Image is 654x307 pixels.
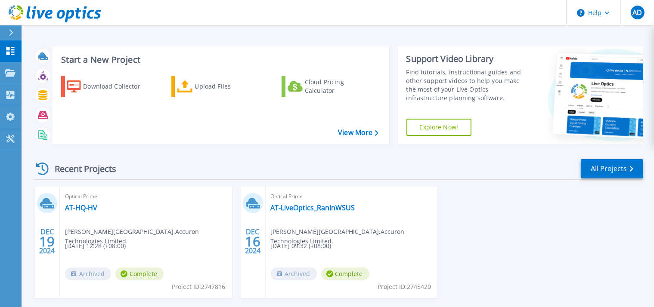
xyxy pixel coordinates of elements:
span: [DATE] 12:28 (+08:00) [65,241,126,251]
span: Complete [115,267,164,280]
span: [PERSON_NAME][GEOGRAPHIC_DATA] , Accuron Technologies Limited. [65,227,232,246]
a: View More [338,129,378,137]
span: [DATE] 09:32 (+08:00) [271,241,332,251]
a: AT-LiveOptics_RanInWSUS [271,203,355,212]
span: Optical Prime [65,192,227,201]
a: All Projects [581,159,643,178]
span: 19 [39,238,55,245]
a: AT-HQ-HV [65,203,97,212]
div: Download Collector [83,78,152,95]
a: Upload Files [171,76,267,97]
a: Cloud Pricing Calculator [282,76,378,97]
span: [PERSON_NAME][GEOGRAPHIC_DATA] , Accuron Technologies Limited. [271,227,438,246]
div: Support Video Library [406,53,530,64]
span: Archived [271,267,317,280]
a: Download Collector [61,76,157,97]
span: Project ID: 2747816 [172,282,226,292]
div: Find tutorials, instructional guides and other support videos to help you make the most of your L... [406,68,530,102]
a: Explore Now! [406,119,472,136]
div: Upload Files [195,78,264,95]
div: DEC 2024 [39,226,55,257]
span: 16 [245,238,260,245]
span: Complete [321,267,369,280]
span: Optical Prime [271,192,433,201]
h3: Start a New Project [61,55,378,64]
div: DEC 2024 [245,226,261,257]
span: AD [632,9,642,16]
span: Archived [65,267,111,280]
div: Recent Projects [33,158,128,179]
span: Project ID: 2745420 [378,282,431,292]
div: Cloud Pricing Calculator [305,78,374,95]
